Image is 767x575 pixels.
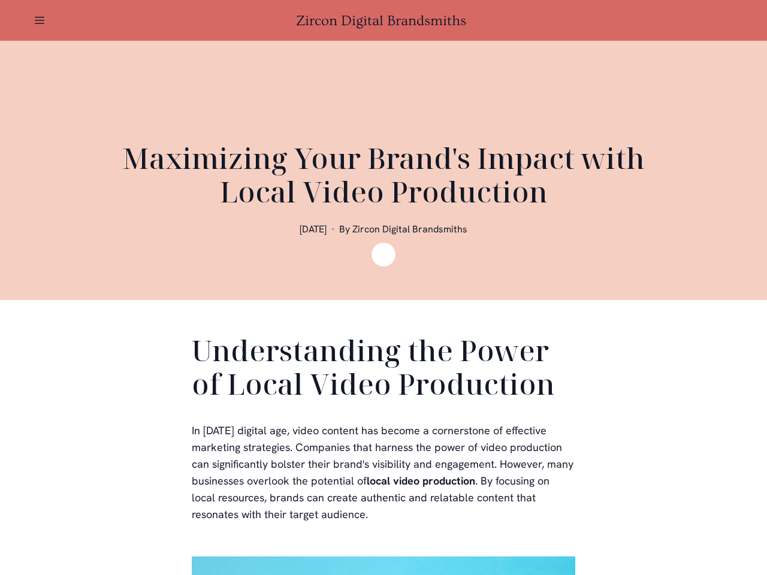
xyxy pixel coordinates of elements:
[339,223,467,235] span: By Zircon Digital Brandsmiths
[331,223,334,235] span: ·
[300,223,327,235] span: [DATE]
[296,13,471,29] a: Zircon Digital Brandsmiths
[372,243,395,267] img: Zircon Digital Brandsmiths
[192,422,575,523] p: In [DATE] digital age, video content has become a cornerstone of effective marketing strategies. ...
[367,474,475,488] b: local video production
[96,141,671,208] h1: Maximizing Your Brand's Impact with Local Video Production
[192,334,575,405] h2: Understanding the Power of Local Video Production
